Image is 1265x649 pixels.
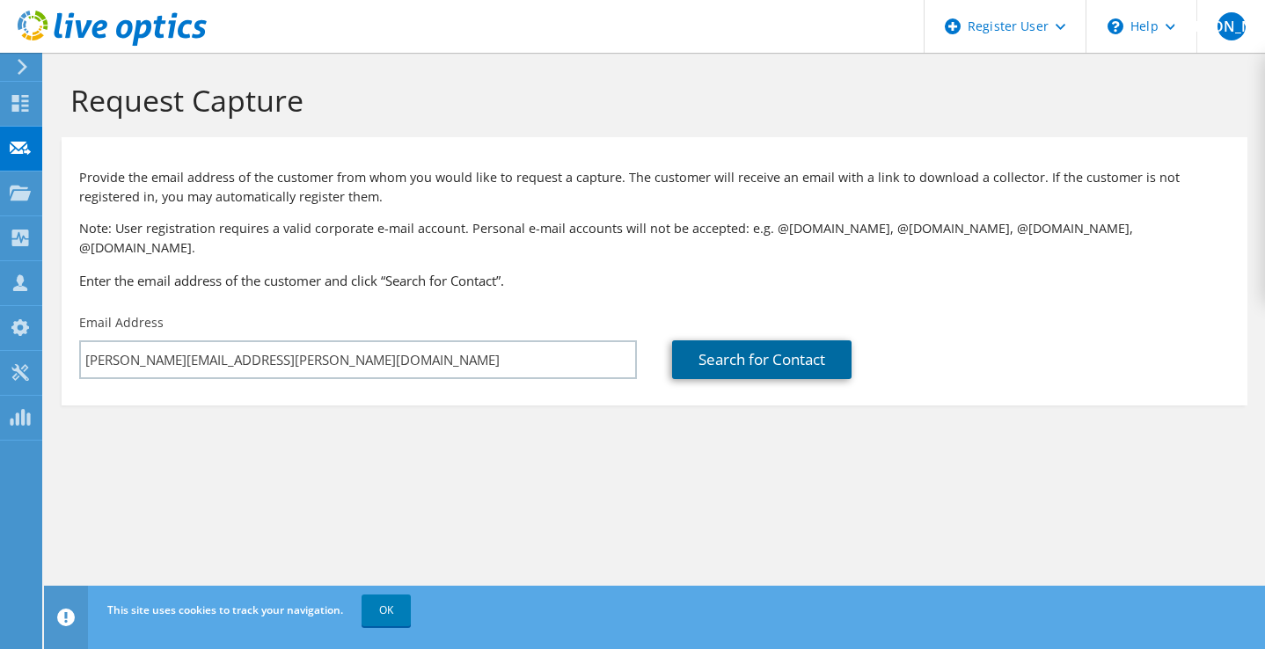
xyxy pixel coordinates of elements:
[1108,18,1123,34] svg: \n
[1217,12,1246,40] span: [PERSON_NAME]
[362,594,411,626] a: OK
[79,168,1230,207] p: Provide the email address of the customer from whom you would like to request a capture. The cust...
[79,314,164,332] label: Email Address
[79,219,1230,258] p: Note: User registration requires a valid corporate e-mail account. Personal e-mail accounts will ...
[107,602,343,617] span: This site uses cookies to track your navigation.
[70,82,1230,119] h1: Request Capture
[672,340,852,379] a: Search for Contact
[79,271,1230,290] h3: Enter the email address of the customer and click “Search for Contact”.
